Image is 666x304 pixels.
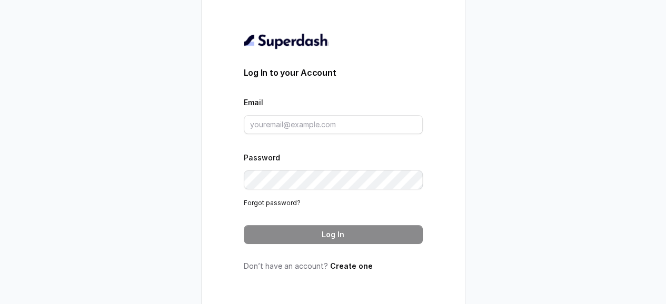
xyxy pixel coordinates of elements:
a: Forgot password? [244,199,301,207]
label: Password [244,153,280,162]
input: youremail@example.com [244,115,423,134]
img: light.svg [244,33,329,49]
button: Log In [244,225,423,244]
p: Don’t have an account? [244,261,423,271]
a: Create one [330,261,373,270]
h3: Log In to your Account [244,66,423,79]
label: Email [244,98,263,107]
